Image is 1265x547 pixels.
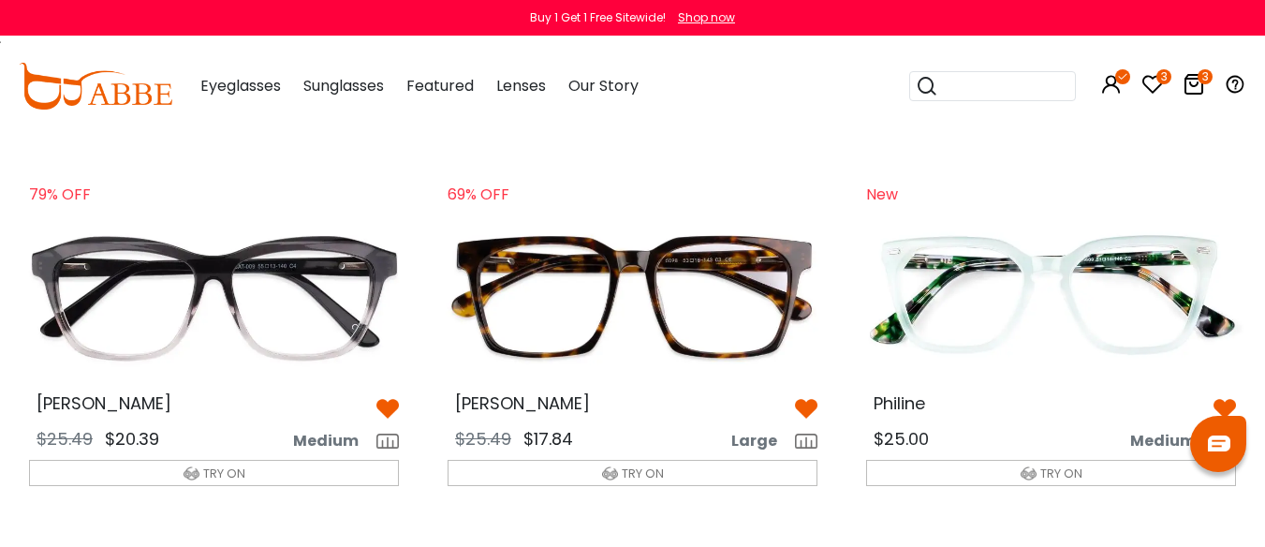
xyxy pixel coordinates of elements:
span: Sunglasses [303,75,384,96]
a: Shop now [669,9,735,25]
span: Featured [406,75,474,96]
span: $25.49 [455,427,511,451]
span: TRY ON [622,465,664,482]
span: $17.84 [523,427,573,451]
img: size ruler [795,434,817,449]
button: TRY ON [448,460,817,486]
div: 79% OFF [29,172,121,224]
a: 3 [1183,77,1205,98]
span: Medium [293,430,374,452]
span: Large [731,430,792,452]
img: belike_btn.png [376,398,399,421]
img: size ruler [376,434,399,449]
button: TRY ON [29,460,399,486]
span: $25.00 [874,427,929,451]
i: 3 [1198,69,1213,84]
button: TRY ON [866,460,1236,486]
span: [PERSON_NAME] [37,392,171,415]
img: belike_btn.png [1214,398,1236,421]
span: Lenses [496,75,546,96]
span: $25.49 [37,427,93,451]
span: Our Story [568,75,639,96]
div: Shop now [678,9,735,26]
span: [PERSON_NAME] [455,392,590,415]
a: 3 [1141,77,1164,98]
span: TRY ON [1040,465,1082,482]
span: TRY ON [203,465,245,482]
img: chat [1208,436,1230,451]
img: abbeglasses.com [19,63,172,110]
span: $20.39 [105,427,159,451]
span: Philine [874,392,925,415]
img: tryon [184,466,199,481]
span: Eyeglasses [200,75,281,96]
div: Buy 1 Get 1 Free Sitewide! [530,9,666,26]
img: belike_btn.png [795,398,817,421]
span: Medium [1130,430,1211,452]
img: tryon [1021,466,1037,481]
img: tryon [602,466,618,481]
div: 69% OFF [448,172,539,224]
i: 3 [1156,69,1171,84]
div: New [866,172,958,224]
